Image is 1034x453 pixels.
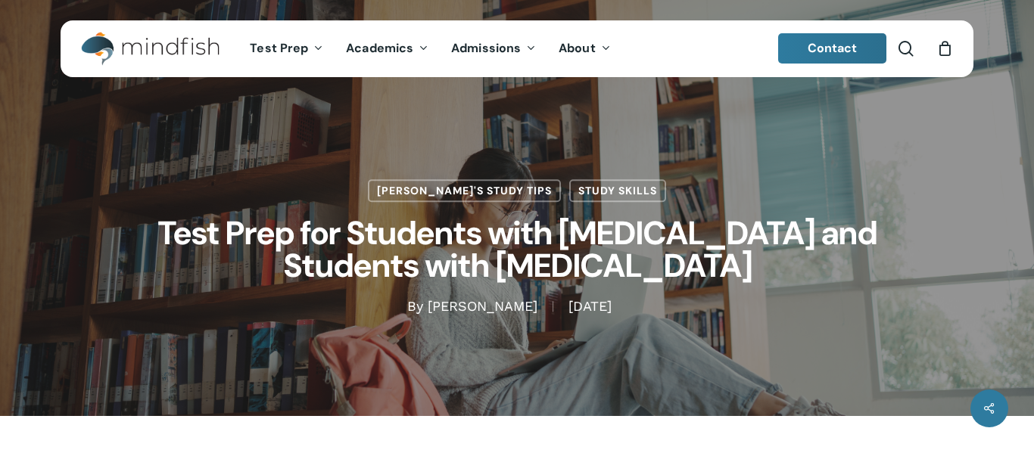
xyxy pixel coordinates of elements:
[139,202,895,297] h1: Test Prep for Students with [MEDICAL_DATA] and Students with [MEDICAL_DATA]
[407,302,423,312] span: By
[569,179,666,202] a: Study Skills
[559,40,596,56] span: About
[440,42,547,55] a: Admissions
[778,33,887,64] a: Contact
[368,179,561,202] a: [PERSON_NAME]'s Study Tips
[238,20,621,77] nav: Main Menu
[808,40,858,56] span: Contact
[61,20,973,77] header: Main Menu
[547,42,622,55] a: About
[335,42,440,55] a: Academics
[250,40,308,56] span: Test Prep
[553,302,627,312] span: [DATE]
[936,40,953,57] a: Cart
[346,40,413,56] span: Academics
[238,42,335,55] a: Test Prep
[451,40,521,56] span: Admissions
[428,299,537,315] a: [PERSON_NAME]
